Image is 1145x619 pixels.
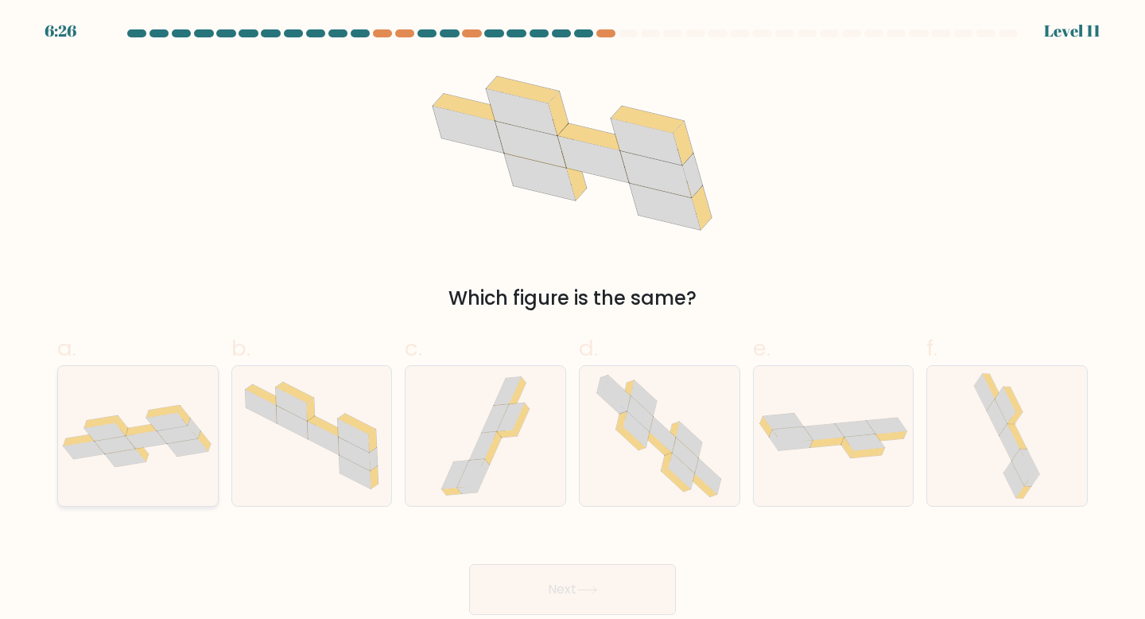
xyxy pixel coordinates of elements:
div: Level 11 [1044,19,1100,43]
button: Next [469,564,676,615]
span: f. [926,333,937,364]
span: a. [57,333,76,364]
div: Which figure is the same? [67,284,1078,313]
span: c. [405,333,422,364]
span: e. [753,333,770,364]
div: 6:26 [45,19,76,43]
span: d. [579,333,598,364]
span: b. [231,333,250,364]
